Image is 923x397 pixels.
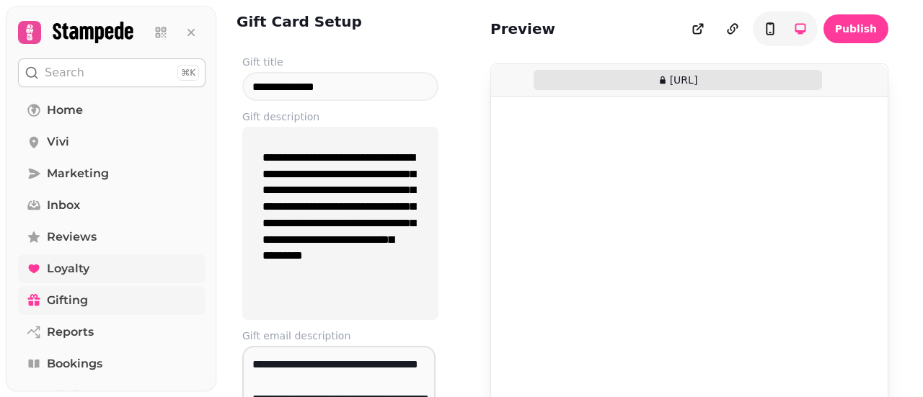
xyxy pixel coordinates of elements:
[835,24,877,34] span: Publish
[47,133,69,151] span: Vivi
[490,19,555,39] h2: Preview
[18,159,206,188] a: Marketing
[47,355,102,373] span: Bookings
[18,58,206,87] button: Search⌘K
[242,329,438,343] label: Gift email description
[18,96,206,125] a: Home
[242,55,438,69] label: Gift title
[237,12,362,32] h2: Gift Card Setup
[47,197,80,214] span: Inbox
[18,318,206,347] a: Reports
[670,73,698,87] p: [URL]
[18,191,206,220] a: Inbox
[242,110,438,124] label: Gift description
[47,102,83,119] span: Home
[823,14,888,43] button: Publish
[786,14,815,43] button: toggle-phone
[177,65,199,81] div: ⌘K
[18,286,206,315] a: Gifting
[47,292,88,309] span: Gifting
[18,128,206,156] a: Vivi
[47,228,97,246] span: Reviews
[47,260,89,277] span: Loyalty
[47,165,109,182] span: Marketing
[18,223,206,251] a: Reviews
[756,14,785,43] button: toggle-phone
[47,324,94,341] span: Reports
[18,349,206,378] a: Bookings
[18,254,206,283] a: Loyalty
[45,64,84,81] p: Search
